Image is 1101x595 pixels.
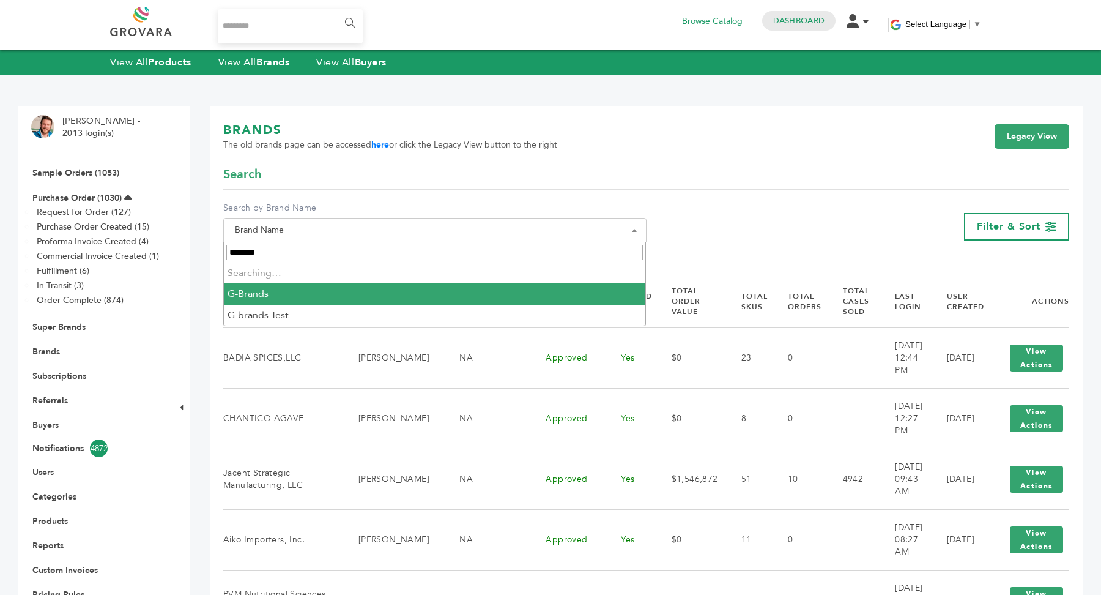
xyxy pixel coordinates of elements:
[37,294,124,306] a: Order Complete (874)
[1010,345,1063,372] button: View Actions
[355,56,387,69] strong: Buyers
[995,124,1069,149] a: Legacy View
[343,449,444,509] td: [PERSON_NAME]
[226,245,643,260] input: Search
[530,449,606,509] td: Approved
[32,346,60,357] a: Brands
[32,167,119,179] a: Sample Orders (1053)
[530,509,606,570] td: Approved
[1010,466,1063,493] button: View Actions
[880,388,931,449] td: [DATE] 12:27 PM
[773,449,828,509] td: 10
[773,509,828,570] td: 0
[606,449,656,509] td: Yes
[773,15,825,26] a: Dashboard
[32,515,68,527] a: Products
[656,327,726,388] td: $0
[224,305,646,326] li: G-brands Test
[223,166,261,183] span: Search
[37,206,131,218] a: Request for Order (127)
[37,250,159,262] a: Commercial Invoice Created (1)
[90,440,108,457] span: 4872
[444,509,530,570] td: NA
[37,236,149,247] a: Proforma Invoice Created (4)
[223,449,343,509] td: Jacent Strategic Manufacturing, LLC
[606,388,656,449] td: Yes
[932,509,989,570] td: [DATE]
[656,275,726,327] th: Total Order Value
[371,139,389,151] a: here
[880,509,931,570] td: [DATE] 08:27 AM
[880,327,931,388] td: [DATE] 12:44 PM
[656,388,726,449] td: $0
[218,56,290,69] a: View AllBrands
[530,327,606,388] td: Approved
[530,388,606,449] td: Approved
[988,275,1069,327] th: Actions
[444,449,530,509] td: NA
[606,327,656,388] td: Yes
[726,509,773,570] td: 11
[932,388,989,449] td: [DATE]
[223,139,557,151] span: The old brands page can be accessed or click the Legacy View button to the right
[223,509,343,570] td: Aiko Importers, Inc.
[977,220,1040,233] span: Filter & Sort
[32,419,59,431] a: Buyers
[656,449,726,509] td: $1,546,872
[223,202,647,214] label: Search by Brand Name
[828,449,880,509] td: 4942
[32,395,68,406] a: Referrals
[726,449,773,509] td: 51
[726,388,773,449] td: 8
[682,15,743,28] a: Browse Catalog
[223,218,647,242] span: Brand Name
[37,280,84,291] a: In-Transit (3)
[32,491,76,503] a: Categories
[32,321,86,333] a: Super Brands
[773,327,828,388] td: 0
[37,221,149,233] a: Purchase Order Created (15)
[1010,405,1063,432] button: View Actions
[444,388,530,449] td: NA
[32,564,98,576] a: Custom Invoices
[726,275,773,327] th: Total SKUs
[223,388,343,449] td: CHANTICO AGAVE
[606,509,656,570] td: Yes
[224,283,646,304] li: G-Brands
[62,115,143,139] li: [PERSON_NAME] - 2013 login(s)
[223,327,343,388] td: BADIA SPICES,LLC
[880,449,931,509] td: [DATE] 09:43 AM
[32,192,122,204] a: Purchase Order (1030)
[905,20,981,29] a: Select Language​
[37,265,89,277] a: Fulfillment (6)
[773,388,828,449] td: 0
[110,56,191,69] a: View AllProducts
[218,9,363,43] input: Search...
[343,509,444,570] td: [PERSON_NAME]
[444,327,530,388] td: NA
[316,56,387,69] a: View AllBuyers
[224,263,646,283] li: Searching…
[343,327,444,388] td: [PERSON_NAME]
[32,440,157,457] a: Notifications4872
[223,122,557,139] h1: BRANDS
[932,449,989,509] td: [DATE]
[828,275,880,327] th: Total Cases Sold
[973,20,981,29] span: ▼
[905,20,966,29] span: Select Language
[932,275,989,327] th: User Created
[932,327,989,388] td: [DATE]
[656,509,726,570] td: $0
[32,540,64,552] a: Reports
[726,327,773,388] td: 23
[230,222,640,239] span: Brand Name
[256,56,289,69] strong: Brands
[32,370,86,382] a: Subscriptions
[773,275,828,327] th: Total Orders
[148,56,191,69] strong: Products
[1010,526,1063,553] button: View Actions
[32,466,54,478] a: Users
[343,388,444,449] td: [PERSON_NAME]
[880,275,931,327] th: Last Login
[969,20,970,29] span: ​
